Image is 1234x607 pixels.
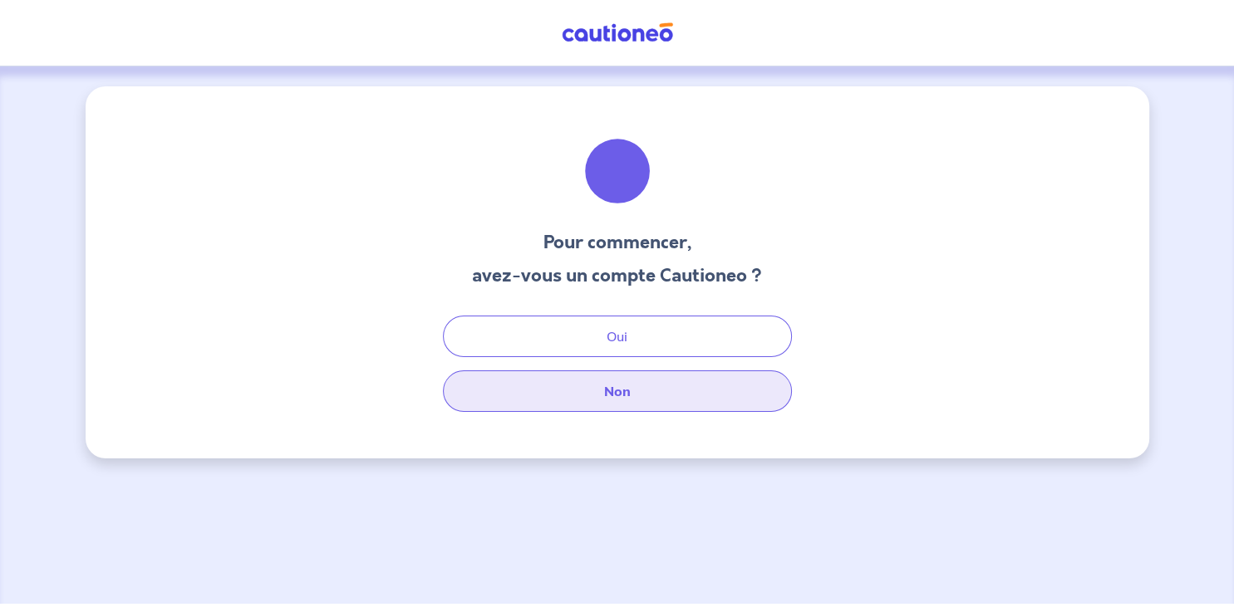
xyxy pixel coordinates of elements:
[472,262,762,289] h3: avez-vous un compte Cautioneo ?
[443,370,792,412] button: Non
[472,229,762,256] h3: Pour commencer,
[573,126,662,216] img: illu_welcome.svg
[443,316,792,357] button: Oui
[555,22,680,43] img: Cautioneo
